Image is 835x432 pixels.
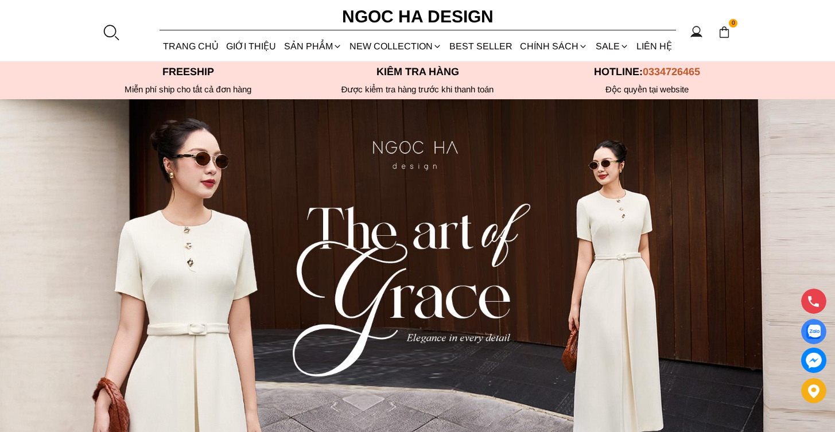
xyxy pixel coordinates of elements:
p: Được kiểm tra hàng trước khi thanh toán [303,84,533,95]
div: SẢN PHẨM [280,31,345,61]
a: Display image [801,319,826,344]
img: img-CART-ICON-ksit0nf1 [718,26,731,38]
span: 0 [729,19,738,28]
span: 0334726465 [643,66,700,77]
a: BEST SELLER [446,31,516,61]
div: Miễn phí ship cho tất cả đơn hàng [73,84,303,95]
font: Kiểm tra hàng [376,66,459,77]
a: Ngoc Ha Design [332,3,504,30]
a: LIÊN HỆ [632,31,675,61]
div: Chính sách [516,31,592,61]
p: Hotline: [533,66,762,78]
h6: Độc quyền tại website [533,84,762,95]
a: GIỚI THIỆU [223,31,280,61]
a: SALE [592,31,632,61]
a: messenger [801,348,826,373]
a: NEW COLLECTION [345,31,445,61]
img: Display image [806,325,821,339]
p: Freeship [73,66,303,78]
a: TRANG CHỦ [160,31,223,61]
